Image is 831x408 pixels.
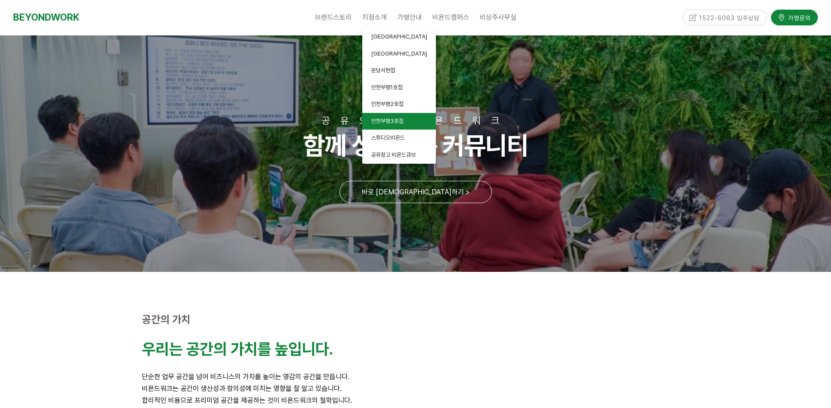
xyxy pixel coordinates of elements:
[392,7,427,28] a: 가맹안내
[142,371,690,383] p: 단순한 업무 공간을 넘어 비즈니스의 가치를 높이는 영감의 공간을 만듭니다.
[371,84,403,91] span: 인천부평1호점
[362,96,436,113] a: 인천부평2호점
[371,134,405,141] span: 스튜디오비욘드
[142,340,333,359] strong: 우리는 공간의 가치를 높입니다.
[362,130,436,147] a: 스튜디오비욘드
[371,151,416,158] span: 공유창고 비욘드큐브
[371,33,427,40] span: [GEOGRAPHIC_DATA]
[13,9,79,25] a: BEYONDWORK
[362,79,436,96] a: 인천부평1호점
[474,7,522,28] a: 비상주사무실
[142,383,690,394] p: 비욘드워크는 공간이 생산성과 창의성에 미치는 영향을 잘 알고 있습니다.
[315,13,352,21] span: 브랜드스토리
[427,7,474,28] a: 비욘드캠퍼스
[362,147,436,164] a: 공유창고 비욘드큐브
[397,13,422,21] span: 가맹안내
[371,67,395,74] span: 분당서현점
[371,101,403,107] span: 인천부평2호점
[310,7,357,28] a: 브랜드스토리
[362,46,436,63] a: [GEOGRAPHIC_DATA]
[142,394,690,406] p: 합리적인 비용으로 프리미엄 공간을 제공하는 것이 비욘드워크의 철학입니다.
[362,13,387,21] span: 지점소개
[371,50,427,57] span: [GEOGRAPHIC_DATA]
[362,62,436,79] a: 분당서현점
[480,13,516,21] span: 비상주사무실
[432,13,469,21] span: 비욘드캠퍼스
[142,313,191,326] strong: 공간의 가치
[362,113,436,130] a: 인천부평3호점
[371,118,403,124] span: 인천부평3호점
[357,7,392,28] a: 지점소개
[785,11,811,20] span: 가맹문의
[362,28,436,46] a: [GEOGRAPHIC_DATA]
[771,8,818,23] a: 가맹문의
